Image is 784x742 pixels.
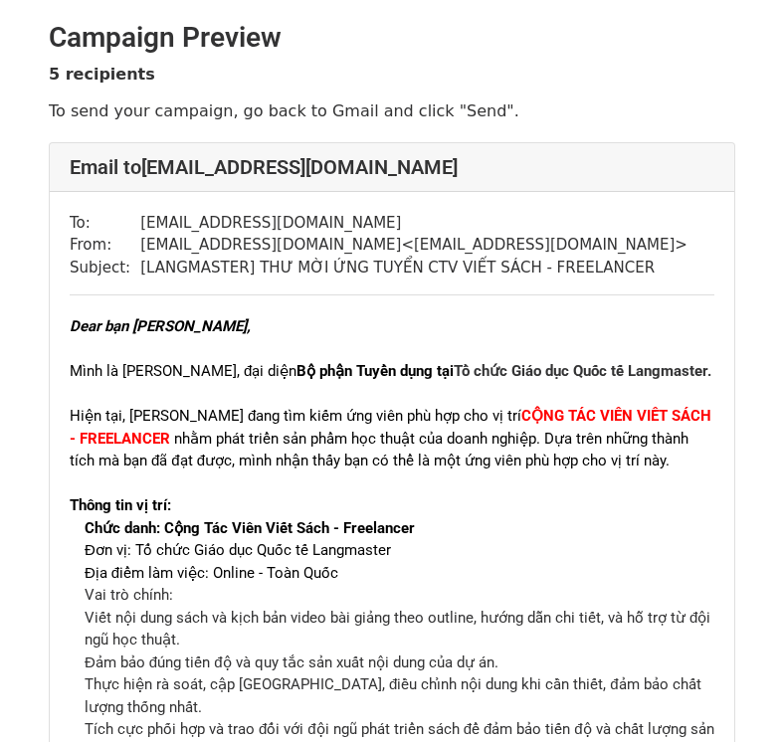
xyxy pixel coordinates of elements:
h4: Email to [EMAIL_ADDRESS][DOMAIN_NAME] [70,155,714,179]
b: Bộ phận Tuyển dụng tại [296,362,454,380]
font: CỘNG TÁC VIÊN VIẾT SÁCH - FREELANCER [70,407,711,448]
li: Viết nội dung sách và kịch bản video bài giảng theo outline, hướng dẫn chi tiết, và hỗ trợ từ đội... [85,607,714,651]
i: Dear bạn [PERSON_NAME], [70,317,251,335]
td: [EMAIL_ADDRESS][DOMAIN_NAME] < [EMAIL_ADDRESS][DOMAIN_NAME] > [140,234,687,257]
font: Mình là [PERSON_NAME], đại diện [70,362,454,380]
td: From: [70,234,140,257]
li: Thực hiện rà soát, cập [GEOGRAPHIC_DATA], điều chỉnh nội dung khi cần thiết, đảm bảo chất lượng t... [85,673,714,718]
td: [EMAIL_ADDRESS][DOMAIN_NAME] [140,212,687,235]
b: Thông tin vị trí: [70,496,171,514]
li: Vai trò chính: [85,584,714,607]
td: [LANGMASTER] THƯ MỜI ỨNG TUYỂN CTV VIẾT SÁCH - FREELANCER [140,257,687,279]
strong: 5 recipients [49,65,155,84]
li: Đảm bảo đúng tiến độ và quy tắc sản xuất nội dung của dự án. [85,651,714,674]
h2: Campaign Preview [49,21,735,55]
b: Tổ chức Giáo dục Quốc tế Langmaster. [454,362,711,380]
font: Địa điểm làm việc: Online - Toàn Quốc [85,564,338,582]
font: nhằm phát triển sản phẩm học thuật của doanh nghiệp. Dựa trên những thành tích mà bạn đã đạt được... [70,430,688,470]
font: Đơn vị: Tổ chức Giáo dục Quốc tế Langmaster [85,541,391,559]
b: Chức danh: Cộng Tác Viên Viết Sách - Freelancer [85,519,415,537]
font: Hiện tại, [PERSON_NAME] đang tìm kiếm ứng viên phù hợp cho vị trí [70,407,521,425]
td: To: [70,212,140,235]
p: To send your campaign, go back to Gmail and click "Send". [49,100,735,121]
td: Subject: [70,257,140,279]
